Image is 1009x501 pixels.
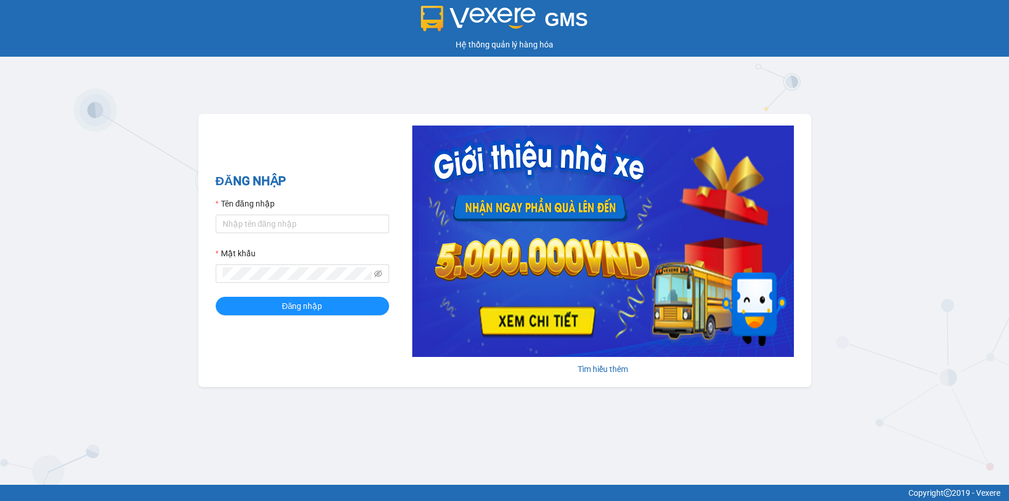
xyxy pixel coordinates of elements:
a: GMS [421,17,588,27]
span: Đăng nhập [282,300,323,312]
label: Mật khẩu [216,247,256,260]
span: GMS [545,9,588,30]
span: copyright [944,489,952,497]
img: logo 2 [421,6,535,31]
div: Tìm hiểu thêm [412,363,794,375]
div: Copyright 2019 - Vexere [9,487,1000,499]
button: Đăng nhập [216,297,389,315]
span: eye-invisible [374,270,382,278]
div: Hệ thống quản lý hàng hóa [3,38,1006,51]
label: Tên đăng nhập [216,197,275,210]
img: banner-0 [412,126,794,357]
input: Mật khẩu [223,267,372,280]
h2: ĐĂNG NHẬP [216,172,389,191]
input: Tên đăng nhập [216,215,389,233]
